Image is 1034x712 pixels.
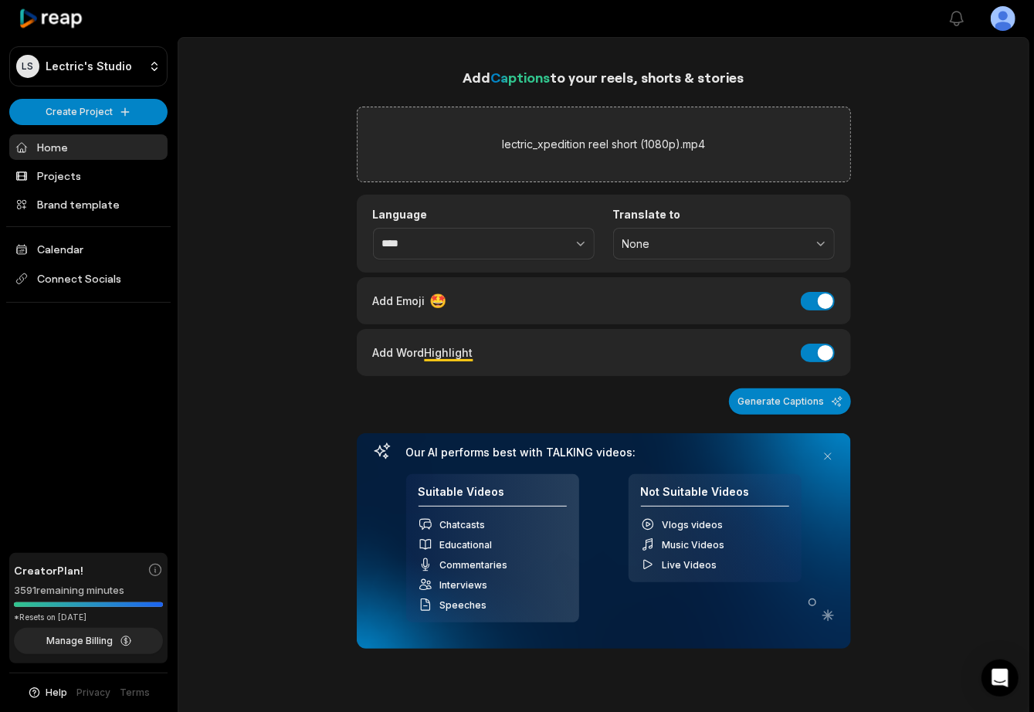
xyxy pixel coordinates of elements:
[373,208,595,222] label: Language
[120,686,151,700] a: Terms
[46,59,132,73] p: Lectric's Studio
[425,346,473,359] span: Highlight
[440,539,493,551] span: Educational
[9,236,168,262] a: Calendar
[613,228,835,260] button: None
[14,628,163,654] button: Manage Billing
[14,583,163,598] div: 3591 remaining minutes
[9,192,168,217] a: Brand template
[9,163,168,188] a: Projects
[440,599,487,611] span: Speeches
[14,612,163,623] div: *Resets on [DATE]
[491,69,551,86] span: Captions
[14,562,83,578] span: Creator Plan!
[641,485,789,507] h4: Not Suitable Videos
[663,539,725,551] span: Music Videos
[613,208,835,222] label: Translate to
[729,388,851,415] button: Generate Captions
[373,293,425,309] span: Add Emoji
[373,342,473,363] div: Add Word
[440,559,508,571] span: Commentaries
[663,559,717,571] span: Live Videos
[406,446,802,459] h3: Our AI performs best with TALKING videos:
[440,519,486,531] span: Chatcasts
[357,66,851,88] h1: Add to your reels, shorts & stories
[430,290,447,311] span: 🤩
[622,237,804,251] span: None
[27,686,68,700] button: Help
[440,579,488,591] span: Interviews
[46,686,68,700] span: Help
[9,265,168,293] span: Connect Socials
[9,99,168,125] button: Create Project
[9,134,168,160] a: Home
[77,686,111,700] a: Privacy
[419,485,567,507] h4: Suitable Videos
[663,519,724,531] span: Vlogs videos
[981,659,1019,697] div: Open Intercom Messenger
[502,135,705,154] label: lectric_xpedition reel short (1080p).mp4
[16,55,39,78] div: LS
